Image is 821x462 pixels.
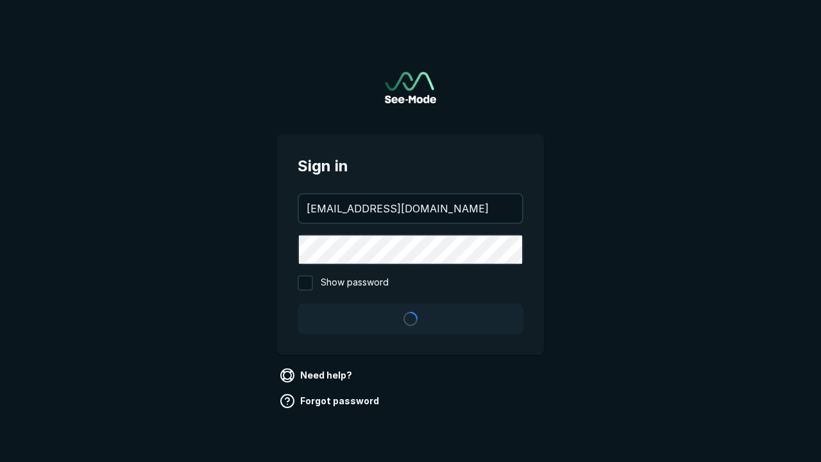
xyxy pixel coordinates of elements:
img: See-Mode Logo [385,72,436,103]
a: Need help? [277,365,357,386]
span: Show password [321,275,389,291]
input: your@email.com [299,194,522,223]
span: Sign in [298,155,523,178]
a: Go to sign in [385,72,436,103]
a: Forgot password [277,391,384,411]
